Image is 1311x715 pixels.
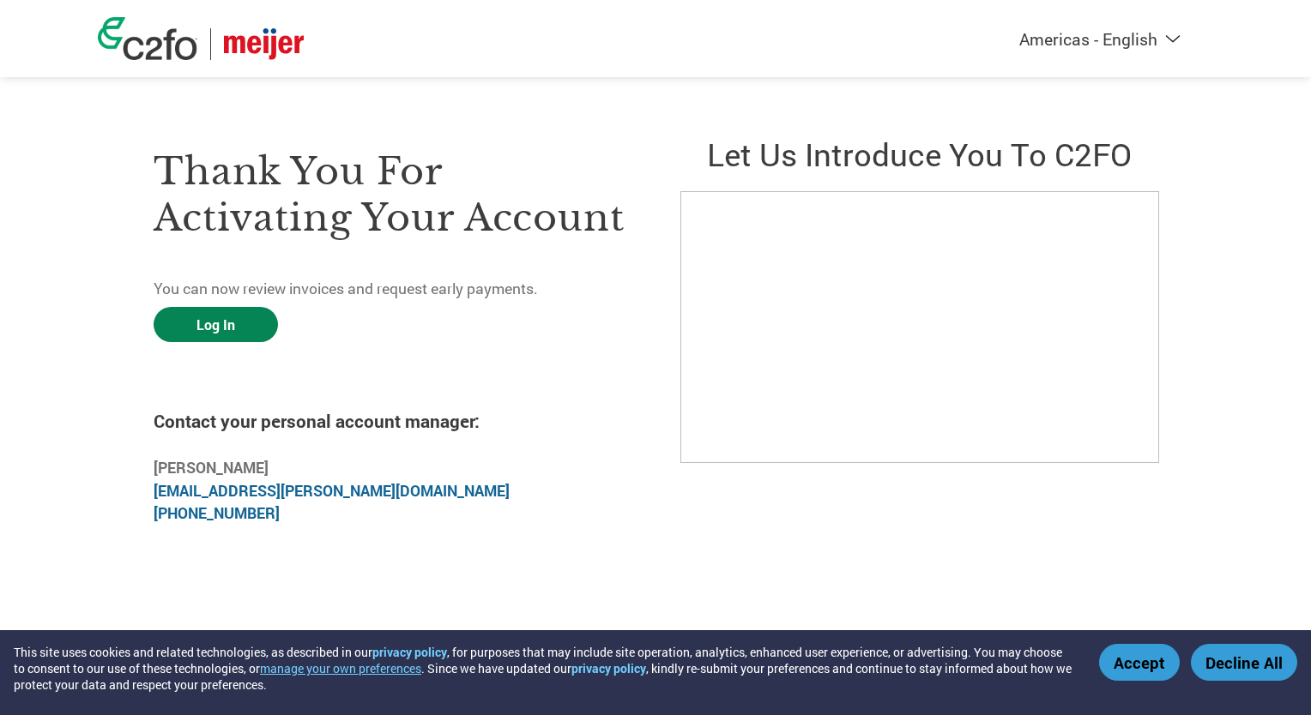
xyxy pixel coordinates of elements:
p: You can now review invoices and request early payments. [154,278,631,300]
h3: Thank you for activating your account [154,148,631,241]
a: [EMAIL_ADDRESS][PERSON_NAME][DOMAIN_NAME] [154,481,510,501]
h2: Let us introduce you to C2FO [680,133,1157,175]
a: privacy policy [571,660,646,676]
a: [PHONE_NUMBER] [154,503,280,523]
b: [PERSON_NAME] [154,458,269,478]
a: privacy policy [372,644,447,660]
button: Decline All [1191,644,1297,681]
iframe: C2FO Introduction Video [680,191,1159,463]
button: manage your own preferences [260,660,421,676]
img: c2fo logo [98,17,197,60]
img: Meijer [224,28,304,60]
h4: Contact your personal account manager: [154,409,631,433]
a: Log In [154,307,278,342]
button: Accept [1099,644,1180,681]
div: This site uses cookies and related technologies, as described in our , for purposes that may incl... [14,644,1074,693]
